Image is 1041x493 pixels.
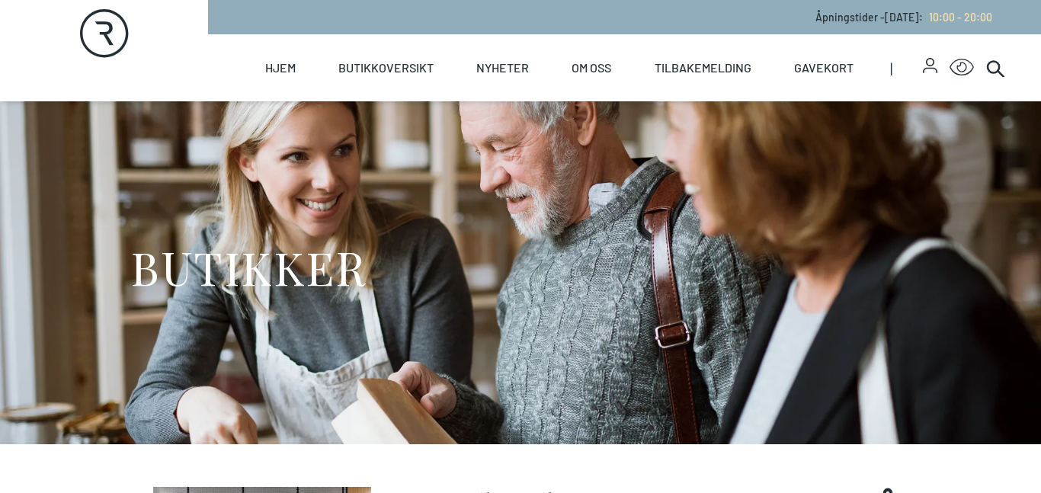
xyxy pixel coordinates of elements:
[130,238,366,296] h1: BUTIKKER
[794,34,854,101] a: Gavekort
[815,9,992,25] p: Åpningstider - [DATE] :
[950,56,974,80] button: Open Accessibility Menu
[929,11,992,24] span: 10:00 - 20:00
[890,34,923,101] span: |
[923,11,992,24] a: 10:00 - 20:00
[572,34,611,101] a: Om oss
[655,34,751,101] a: Tilbakemelding
[265,34,296,101] a: Hjem
[476,34,529,101] a: Nyheter
[338,34,434,101] a: Butikkoversikt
